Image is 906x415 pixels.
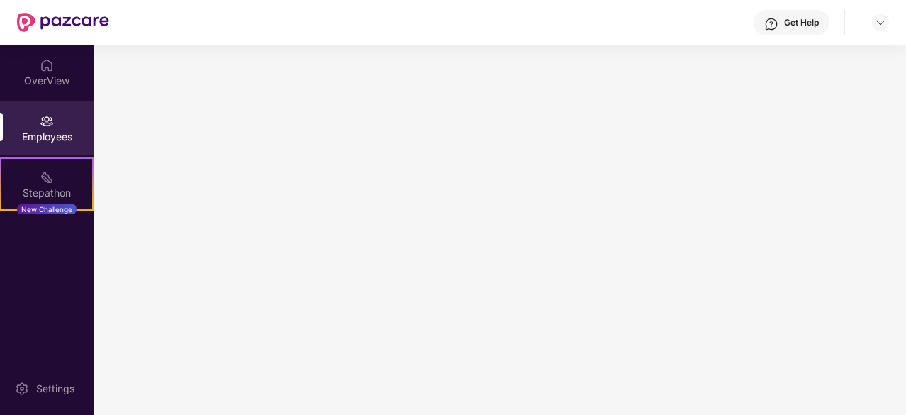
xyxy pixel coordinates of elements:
[17,204,77,215] div: New Challenge
[17,13,109,32] img: New Pazcare Logo
[15,382,29,396] img: svg+xml;base64,PHN2ZyBpZD0iU2V0dGluZy0yMHgyMCIgeG1sbnM9Imh0dHA6Ly93d3cudzMub3JnLzIwMDAvc3ZnIiB3aW...
[875,17,886,28] img: svg+xml;base64,PHN2ZyBpZD0iRHJvcGRvd24tMzJ4MzIiIHhtbG5zPSJodHRwOi8vd3d3LnczLm9yZy8yMDAwL3N2ZyIgd2...
[784,17,819,28] div: Get Help
[40,114,54,128] img: svg+xml;base64,PHN2ZyBpZD0iRW1wbG95ZWVzIiB4bWxucz0iaHR0cDovL3d3dy53My5vcmcvMjAwMC9zdmciIHdpZHRoPS...
[1,186,92,200] div: Stepathon
[764,17,778,31] img: svg+xml;base64,PHN2ZyBpZD0iSGVscC0zMngzMiIgeG1sbnM9Imh0dHA6Ly93d3cudzMub3JnLzIwMDAvc3ZnIiB3aWR0aD...
[40,170,54,184] img: svg+xml;base64,PHN2ZyB4bWxucz0iaHR0cDovL3d3dy53My5vcmcvMjAwMC9zdmciIHdpZHRoPSIyMSIgaGVpZ2h0PSIyMC...
[40,58,54,72] img: svg+xml;base64,PHN2ZyBpZD0iSG9tZSIgeG1sbnM9Imh0dHA6Ly93d3cudzMub3JnLzIwMDAvc3ZnIiB3aWR0aD0iMjAiIG...
[32,382,79,396] div: Settings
